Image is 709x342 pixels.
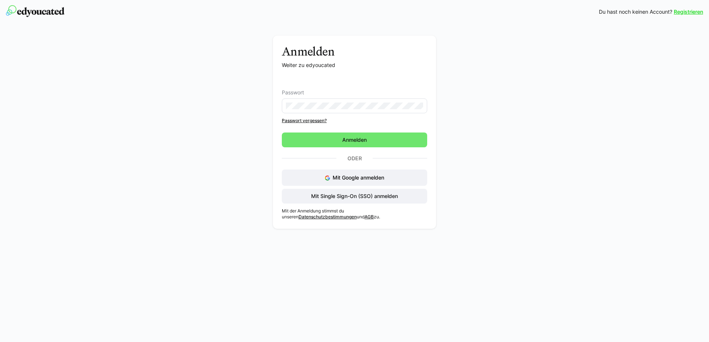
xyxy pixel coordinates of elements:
[341,136,368,144] span: Anmelden
[282,133,427,147] button: Anmelden
[282,208,427,220] p: Mit der Anmeldung stimmst du unseren und zu.
[282,189,427,204] button: Mit Single Sign-On (SSO) anmelden
[282,170,427,186] button: Mit Google anmelden
[6,5,65,17] img: edyoucated
[282,44,427,58] h3: Anmelden
[299,214,357,219] a: Datenschutzbestimmungen
[310,192,399,200] span: Mit Single Sign-On (SSO) anmelden
[336,153,373,164] p: Oder
[282,118,427,124] a: Passwort vergessen?
[333,174,384,181] span: Mit Google anmelden
[365,214,374,219] a: AGB
[282,90,304,95] span: Passwort
[282,61,427,69] p: Weiter zu edyoucated
[599,8,672,16] span: Du hast noch keinen Account?
[674,8,703,16] a: Registrieren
